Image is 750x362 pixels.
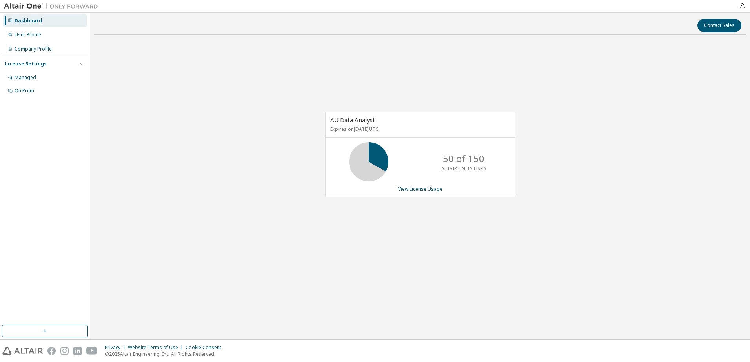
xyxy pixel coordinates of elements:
div: Dashboard [15,18,42,24]
div: License Settings [5,61,47,67]
p: Expires on [DATE] UTC [330,126,508,132]
div: Cookie Consent [186,344,226,351]
img: altair_logo.svg [2,347,43,355]
button: Contact Sales [697,19,741,32]
p: ALTAIR UNITS USED [441,165,486,172]
a: View License Usage [398,186,442,192]
img: youtube.svg [86,347,98,355]
div: Managed [15,74,36,81]
div: Company Profile [15,46,52,52]
div: Privacy [105,344,128,351]
p: 50 of 150 [443,152,484,165]
div: User Profile [15,32,41,38]
p: © 2025 Altair Engineering, Inc. All Rights Reserved. [105,351,226,357]
div: On Prem [15,88,34,94]
img: facebook.svg [47,347,56,355]
img: instagram.svg [60,347,69,355]
img: Altair One [4,2,102,10]
span: AU Data Analyst [330,116,375,124]
div: Website Terms of Use [128,344,186,351]
img: linkedin.svg [73,347,82,355]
